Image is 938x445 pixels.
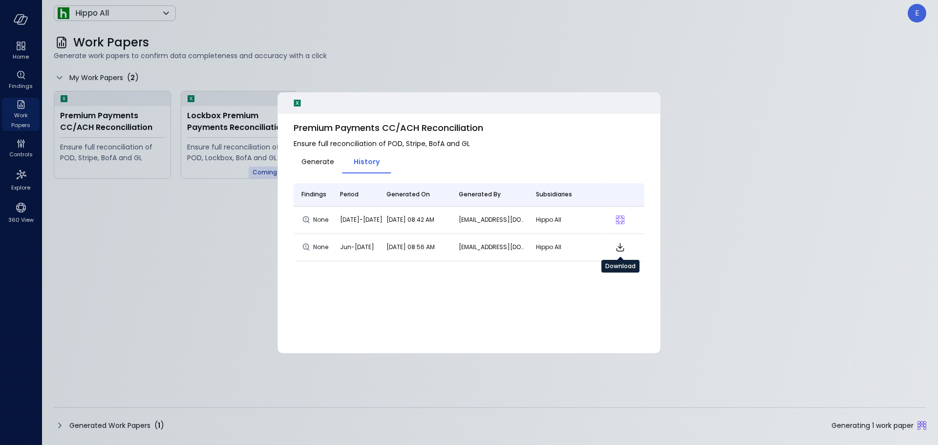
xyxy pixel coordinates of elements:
[616,215,624,224] div: Sliding puzzle loader
[354,156,380,167] span: History
[301,156,334,167] span: Generate
[301,190,326,199] span: Findings
[313,215,331,225] span: None
[459,190,501,199] span: Generated By
[386,190,430,199] span: Generated On
[536,242,595,252] p: Hippo All
[459,242,529,252] p: [EMAIL_ADDRESS][DOMAIN_NAME]
[614,241,626,253] span: Download
[294,122,645,134] span: Premium Payments CC/ACH Reconciliation
[536,190,572,199] span: Subsidiaries
[616,215,624,224] div: Generating work paper
[459,215,529,225] p: [EMAIL_ADDRESS][DOMAIN_NAME]
[340,215,383,224] span: [DATE]-[DATE]
[601,260,640,273] div: Download
[386,215,434,224] span: [DATE] 08:42 AM
[386,243,435,251] span: [DATE] 08:56 AM
[340,190,359,199] span: Period
[313,242,331,252] span: None
[294,138,645,149] span: Ensure full reconciliation of POD, Stripe, BofA and GL
[340,243,374,251] span: Jun-[DATE]
[536,215,595,225] p: Hippo All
